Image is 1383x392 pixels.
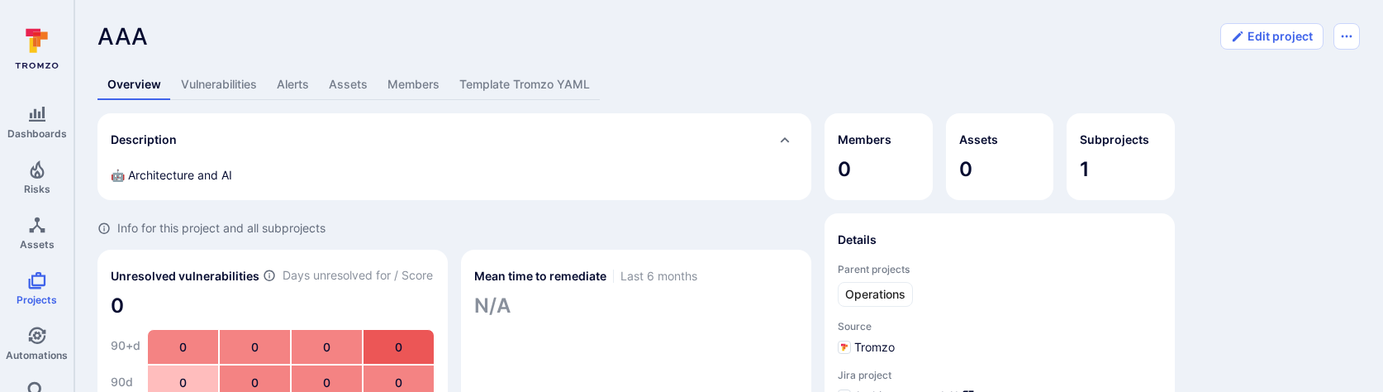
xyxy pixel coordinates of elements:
[474,293,798,319] span: N/A
[97,69,171,100] a: Overview
[620,268,697,284] span: Last 6 months
[263,267,276,284] span: Number of vulnerabilities in status ‘Open’ ‘Triaged’ and ‘In process’ divided by score and scanne...
[111,131,177,148] h2: Description
[1080,156,1162,183] span: 1
[959,131,998,148] h2: Assets
[7,127,67,140] span: Dashboards
[6,349,68,361] span: Automations
[449,69,600,100] a: Template Tromzo YAML
[378,69,449,100] a: Members
[111,168,232,182] span: 🤖 Architecture and AI
[838,282,913,307] a: Operations
[20,238,55,251] span: Assets
[117,220,326,237] span: Info for this project and all subprojects
[474,268,606,284] h2: Mean time to remediate
[292,330,362,364] div: 0
[838,369,1162,381] span: Jira project
[97,22,149,50] span: AAA
[220,330,290,364] div: 0
[959,156,1041,183] span: 0
[97,69,1360,100] div: Project tabs
[838,320,1162,332] span: Source
[364,330,434,364] div: 0
[148,330,218,364] div: 0
[838,156,920,183] span: 0
[111,329,140,362] div: 90+ d
[838,232,877,248] h2: Details
[1333,23,1360,50] button: Options menu
[111,268,259,284] h2: Unresolved vulnerabilities
[97,113,811,166] div: Collapse description
[838,131,891,148] h2: Members
[838,263,1162,275] span: Parent projects
[1220,23,1324,50] button: Edit project
[24,183,50,195] span: Risks
[171,69,267,100] a: Vulnerabilities
[111,293,435,319] span: 0
[845,286,905,303] span: Operations
[1080,131,1149,148] h2: Subprojects
[854,339,895,356] span: Tromzo
[319,69,378,100] a: Assets
[283,267,433,284] span: Days unresolved for / Score
[267,69,319,100] a: Alerts
[17,294,57,306] span: Projects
